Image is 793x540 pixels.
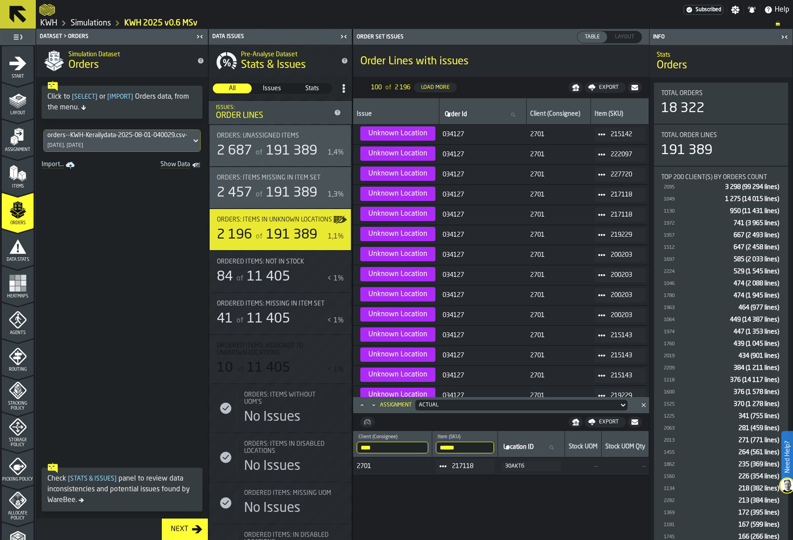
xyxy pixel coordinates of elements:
div: Assignment [380,402,412,408]
span: Orders [2,221,34,226]
div: StatList-item-1697 [661,253,781,265]
span: Orders: Items without UOM's [244,391,333,406]
span: Stats & Issues [66,476,118,482]
div: 1512 [663,245,730,251]
div: < 1% [327,364,344,375]
div: Title [661,132,781,139]
a: logo-header [39,2,55,18]
div: thumb [213,84,252,93]
span: Total Order Lines [661,132,717,139]
span: 2 196 [395,84,410,91]
div: Title [244,391,344,406]
div: StatList-item-1181 [661,519,781,531]
header: Dataset > Orders [36,29,208,45]
div: stat-Orders: Items in Disabled locations [210,433,351,481]
li: menu Stacking Policy [2,376,34,411]
span: 439 (1 045 lines) [734,341,779,347]
span: [ [107,94,110,100]
div: stat-Orders: Items without UOM's [210,384,351,432]
label: button-toggle-Close me [337,31,350,42]
label: button-switch-multi-Table [577,31,607,43]
div: 191 389 [661,142,713,159]
span: Orders: Items missing in Item Set [217,174,321,181]
div: Order Set issues [355,34,502,40]
span: Orders: Items in Unknown locations [217,216,332,223]
div: DropdownMenuValue-83e5d6fd-0d4f-47a0-91ee-421ed8cf074a [413,400,629,410]
div: Title [217,174,333,181]
span: Top 200 client(s) by Orders count [661,174,767,181]
div: thumb [293,84,332,93]
span: ] [131,94,133,100]
div: 84 [217,269,233,285]
span: Table [581,33,603,41]
div: 2063 [663,426,735,431]
span: 191 389 [266,144,317,158]
div: thumb [578,31,607,43]
h2: Sub Title [360,53,642,54]
span: 1 275 (14 015 lines) [725,196,779,202]
div: < 1% [327,315,344,326]
label: button-toggle-Help [760,4,793,15]
div: 1369 [663,510,735,516]
span: Layout [2,111,34,116]
div: 1760 [663,341,730,347]
label: button-switch-multi-Stats [292,83,332,94]
span: of [256,191,262,198]
span: [ [72,94,74,100]
div: 1049 [663,197,721,202]
div: No Issues [244,409,300,425]
label: Need Help? [782,432,792,482]
div: Title [217,216,344,223]
li: menu Items [2,156,34,192]
span: 585 (2 033 lines) [734,256,779,263]
span: 449 (14 387 lines) [730,317,779,323]
span: 11 405 [247,270,290,284]
div: StatList-item-2224 [661,265,781,277]
span: Total Orders [661,90,703,97]
div: Title [217,258,333,265]
div: Title [661,174,781,181]
a: link-to-/wh/i/4fb45246-3b77-4bb5-b880-c337c3c5facb/import/orders/ [38,159,80,172]
span: 341 (755 lines) [738,413,779,419]
span: Ordered items: Assigned to unknown locations [217,342,333,356]
div: 2209 [663,365,730,371]
div: Check panel to review data inconsistencies and potential issues found by WareBee. [47,473,197,506]
div: Title [244,440,333,455]
div: No Issues [244,458,300,474]
input: label [502,442,561,453]
div: 1560 [663,474,735,480]
input: label [436,442,494,453]
div: StatList-item-1957 [661,229,781,241]
label: button-toggle-Settings [727,5,743,14]
label: button-switch-multi-Layout [607,31,642,43]
span: 376 (1 578 lines) [734,389,779,395]
span: 218 (382 lines) [738,486,779,492]
span: Import [105,94,135,100]
div: 1181 [663,522,735,528]
div: DropdownMenuValue-53970079-cabc-48b3-89e5-d4fc2faa3c35[DATE], [DATE] [43,130,201,152]
h2: Sub Title [241,49,334,58]
li: menu Start [2,46,34,82]
span: 370 (1 278 lines) [734,401,779,407]
div: StatList-item-1525 [661,398,781,410]
div: stat-Ordered Items: Missing UOM [210,482,351,523]
div: No Issues [244,500,300,516]
div: Export [595,84,622,91]
span: 191 389 [266,228,317,242]
div: 2 457 [217,185,252,201]
div: Title [244,490,333,497]
div: title-Stats & Issues [209,45,352,77]
span: label [445,111,467,118]
div: StatList-item-1780 [661,289,781,301]
span: 11 405 [247,361,290,375]
div: 2282 [663,498,735,504]
div: 1134 [663,486,735,492]
header: Info [650,29,793,45]
a: link-to-/wh/i/4fb45246-3b77-4bb5-b880-c337c3c5facb [71,18,111,28]
div: Title [217,216,333,223]
div: StatList-item-2063 [661,422,781,434]
li: menu Heatmaps [2,266,34,301]
input: label [357,442,428,453]
div: Issues: [216,105,330,111]
div: 1745 [663,534,735,540]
